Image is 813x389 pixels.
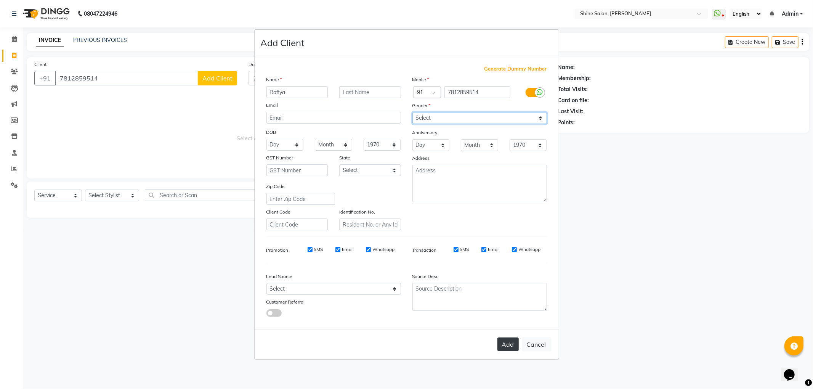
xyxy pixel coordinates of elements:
[339,209,375,215] label: Identification No.
[444,86,510,98] input: Mobile
[266,183,285,190] label: Zip Code
[412,76,429,83] label: Mobile
[781,358,805,381] iframe: chat widget
[266,247,289,254] label: Promotion
[460,246,469,253] label: SMS
[342,246,354,253] label: Email
[266,299,305,305] label: Customer Referral
[266,193,335,205] input: Enter Zip Code
[266,102,278,109] label: Email
[266,76,282,83] label: Name
[488,246,500,253] label: Email
[261,36,305,50] h4: Add Client
[497,338,519,351] button: Add
[266,154,293,161] label: GST Number
[339,86,401,98] input: Last Name
[339,219,401,230] input: Resident No. or Any Id
[412,273,439,280] label: Source Desc
[484,65,547,73] span: Generate Dummy Number
[266,129,276,136] label: DOB
[266,273,293,280] label: Lead Source
[266,219,328,230] input: Client Code
[412,129,438,136] label: Anniversary
[412,155,430,162] label: Address
[266,164,328,176] input: GST Number
[412,247,437,254] label: Transaction
[266,112,401,124] input: Email
[412,102,431,109] label: Gender
[372,246,394,253] label: Whatsapp
[339,154,350,161] label: State
[518,246,540,253] label: Whatsapp
[266,209,291,215] label: Client Code
[314,246,323,253] label: SMS
[522,337,551,352] button: Cancel
[266,86,328,98] input: First Name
